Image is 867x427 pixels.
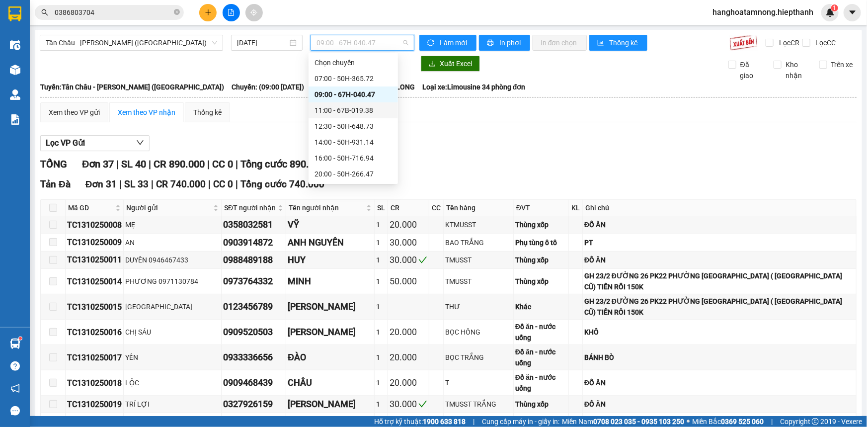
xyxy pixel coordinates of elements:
span: CR 740.000 [156,178,206,190]
div: Xem theo VP nhận [118,107,175,118]
div: AN [125,237,220,248]
div: TC1310250014 [67,275,122,288]
div: VỸ [288,218,373,232]
span: | [207,158,210,170]
td: ANH NGUYÊN [286,234,375,252]
span: Làm mới [440,37,469,48]
div: TC1310250018 [67,377,122,389]
div: 07:00 - 50H-365.72 [315,73,392,84]
img: solution-icon [10,114,20,125]
span: close-circle [174,8,180,17]
td: 0903914872 [222,234,286,252]
span: Tên người nhận [289,202,364,213]
span: search [41,9,48,16]
td: TC1310250008 [66,216,124,234]
span: Tân Châu - Hồ Chí Minh (Giường) [46,35,217,50]
div: 09:00 - 67H-040.47 [315,89,392,100]
button: printerIn phơi [479,35,530,51]
div: 0123456789 [223,300,284,314]
strong: 0369 525 060 [721,418,764,426]
span: | [119,178,122,190]
span: 1 [833,4,836,11]
div: 12:30 - 50H-648.73 [315,121,392,132]
div: ĐỒ ĂN [584,219,855,230]
button: Lọc VP Gửi [40,135,150,151]
div: ĐỒ ĂN [584,399,855,410]
span: | [771,416,773,427]
div: PHƯƠNG 0971130784 [125,276,220,287]
div: KHÔ [584,327,855,338]
div: 20.000 [390,350,427,364]
div: BỌC TRẮNG [445,352,512,363]
div: 1 [376,255,386,265]
sup: 1 [831,4,838,11]
span: Tổng cước 890.000 [240,158,325,170]
img: warehouse-icon [10,89,20,100]
button: aim [245,4,263,21]
sup: 1 [19,337,22,340]
span: Miền Nam [562,416,684,427]
div: BỌC HỒNG [445,327,512,338]
div: Đồ ăn - nước uống [515,372,567,394]
div: TMUSST [445,255,512,265]
div: 1 [376,377,386,388]
button: syncLàm mới [419,35,476,51]
div: YẾN [125,352,220,363]
div: Khác [515,301,567,312]
span: SL 33 [124,178,149,190]
span: Thống kê [610,37,639,48]
span: | [116,158,119,170]
div: MẸ [125,219,220,230]
div: Chọn chuyến [309,55,398,71]
td: TC1310250015 [66,294,124,320]
div: 50.000 [390,274,427,288]
div: 0988489188 [223,253,284,267]
div: ĐÀO [288,350,373,364]
span: printer [487,39,495,47]
td: HUY [286,252,375,269]
div: 1 [376,327,386,338]
div: 1 [376,352,386,363]
span: TỔNG [40,158,67,170]
div: 14:00 - 50H-931.14 [315,137,392,148]
div: HUY [288,253,373,267]
span: ⚪️ [687,420,690,424]
div: 30.000 [390,236,427,250]
span: Tổng cước 740.000 [240,178,324,190]
div: GH 23/2 ĐƯỜNG 26 PK22 PHƯỜNG [GEOGRAPHIC_DATA] ( [GEOGRAPHIC_DATA] CŨ) TIỀN RỒI 150K [584,296,855,318]
div: 0973764332 [223,274,284,288]
span: CC 0 [213,178,233,190]
span: down [136,139,144,147]
div: GH 23/2 ĐƯỜNG 26 PK22 PHƯỜNG [GEOGRAPHIC_DATA] ( [GEOGRAPHIC_DATA] CŨ) TIỀN RỒI 150K [584,270,855,292]
span: SĐT người nhận [224,202,276,213]
span: Chuyến: (09:00 [DATE]) [232,82,304,92]
div: [PERSON_NAME] [288,325,373,339]
td: 0933336656 [222,345,286,370]
div: Thùng xốp [515,255,567,265]
span: copyright [812,418,819,425]
div: 11:00 - 67B-019.38 [315,105,392,116]
input: Tìm tên, số ĐT hoặc mã đơn [55,7,172,18]
div: DUYÊN 0946467433 [125,255,220,265]
button: caret-down [844,4,861,21]
img: icon-new-feature [826,8,835,17]
span: download [429,60,436,68]
td: 0123456789 [222,294,286,320]
td: 0988489188 [222,252,286,269]
div: 30.000 [390,397,427,411]
span: | [236,158,238,170]
div: TC1310250009 [67,236,122,249]
span: Tản Đà [40,178,71,190]
img: logo-vxr [8,6,21,21]
span: Hỗ trợ kỹ thuật: [374,416,466,427]
span: check [418,400,427,409]
span: Lọc VP Gửi [46,137,85,149]
div: Thùng xốp [515,399,567,410]
span: bar-chart [597,39,606,47]
div: Đồ ăn - nước uống [515,346,567,368]
span: Kho nhận [782,59,811,81]
span: Đơn 31 [85,178,117,190]
span: CC 0 [212,158,233,170]
div: 0327926159 [223,397,284,411]
div: 20.000 [390,218,427,232]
